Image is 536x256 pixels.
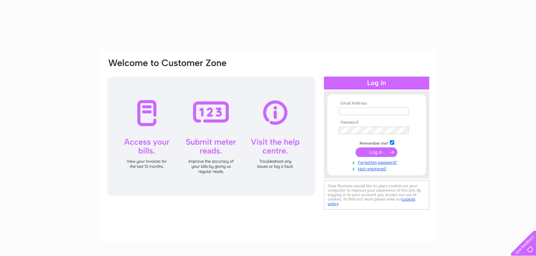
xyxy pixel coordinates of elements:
[339,165,416,172] a: Not registered?
[337,101,416,106] th: Email Address:
[328,197,415,206] a: cookies policy
[337,139,416,146] td: Remember me?
[324,180,429,210] div: Clear Business would like to place cookies on your computer to improve your experience of the sit...
[337,120,416,125] th: Password:
[356,147,397,157] input: Submit
[339,159,416,165] a: Forgotten password?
